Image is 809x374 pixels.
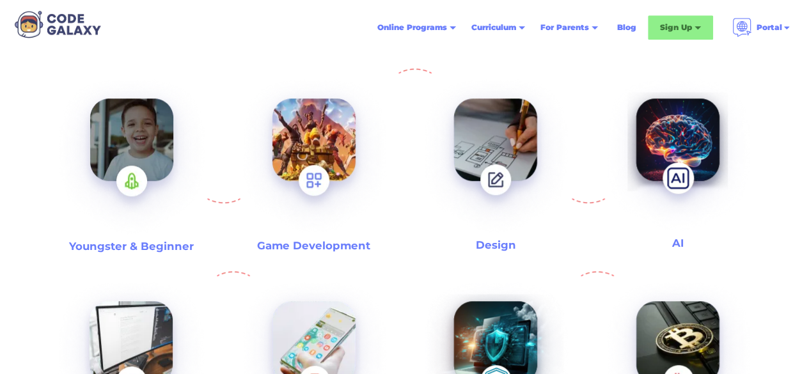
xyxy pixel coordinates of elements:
a: Blog [609,16,644,39]
div: Curriculum [464,16,533,39]
a: Design [405,68,587,260]
a: AI [586,68,769,260]
h3: Design [475,238,515,253]
div: Portal [725,13,799,42]
h3: Youngster & Beginner [69,239,194,254]
div: Online Programs [370,16,464,39]
div: Sign Up [648,15,713,40]
div: Sign Up [660,21,692,34]
div: Online Programs [377,21,447,34]
h3: Game Development [257,238,370,253]
a: Game Development [223,68,405,260]
div: For Parents [540,21,589,34]
h3: AI [672,236,683,251]
div: Portal [757,21,782,34]
div: Curriculum [471,21,516,34]
a: Youngster & Beginner [40,68,223,260]
div: For Parents [533,16,606,39]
